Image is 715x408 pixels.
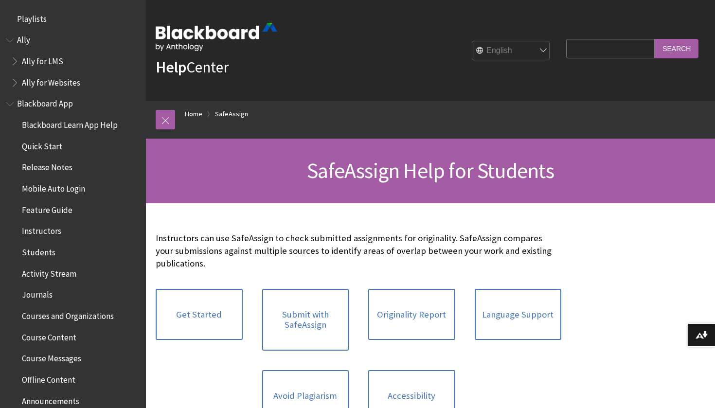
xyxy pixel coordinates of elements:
[22,202,72,215] span: Feature Guide
[22,138,62,151] span: Quick Start
[156,289,243,340] a: Get Started
[22,393,79,406] span: Announcements
[6,11,140,27] nav: Book outline for Playlists
[307,157,554,184] span: SafeAssign Help for Students
[475,289,562,340] a: Language Support
[6,32,140,91] nav: Book outline for Anthology Ally Help
[22,117,118,130] span: Blackboard Learn App Help
[655,39,698,58] input: Search
[156,232,561,270] p: Instructors can use SafeAssign to check submitted assignments for originality. SafeAssign compare...
[22,180,85,194] span: Mobile Auto Login
[17,96,73,109] span: Blackboard App
[262,289,349,351] a: Submit with SafeAssign
[185,108,202,120] a: Home
[22,223,61,236] span: Instructors
[156,57,186,77] strong: Help
[22,329,76,342] span: Course Content
[22,160,72,173] span: Release Notes
[22,53,63,66] span: Ally for LMS
[215,108,248,120] a: SafeAssign
[472,41,550,61] select: Site Language Selector
[22,266,76,279] span: Activity Stream
[156,57,229,77] a: HelpCenter
[22,74,80,88] span: Ally for Websites
[22,351,81,364] span: Course Messages
[156,23,277,51] img: Blackboard by Anthology
[17,11,47,24] span: Playlists
[22,372,75,385] span: Offline Content
[22,308,114,321] span: Courses and Organizations
[17,32,30,45] span: Ally
[368,289,455,340] a: Originality Report
[22,287,53,300] span: Journals
[22,244,55,257] span: Students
